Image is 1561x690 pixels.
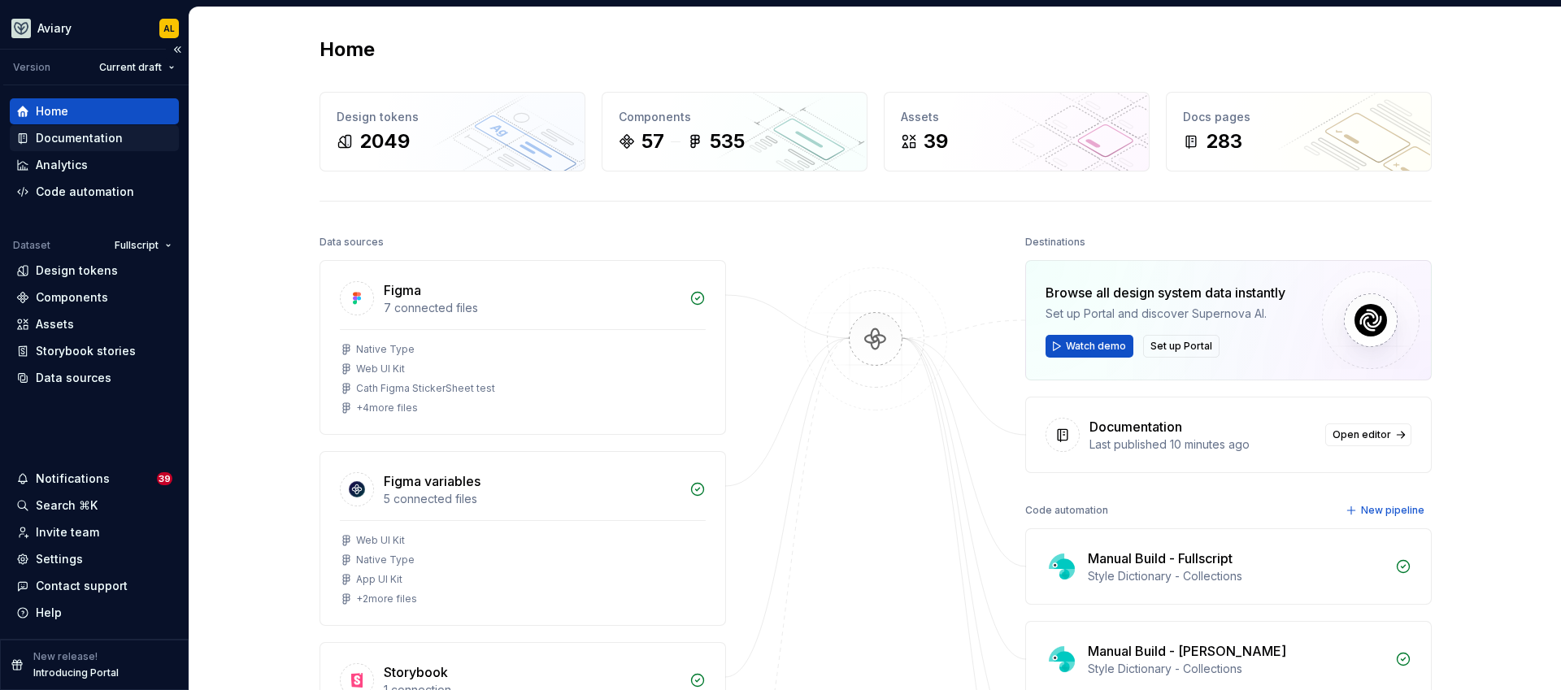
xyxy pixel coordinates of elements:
span: Open editor [1333,428,1391,441]
div: Data sources [36,370,111,386]
a: Docs pages283 [1166,92,1432,171]
a: Figma7 connected filesNative TypeWeb UI KitCath Figma StickerSheet test+4more files [320,260,726,435]
span: Set up Portal [1150,340,1212,353]
a: Components57535 [602,92,867,171]
div: Documentation [36,130,123,146]
div: Last published 10 minutes ago [1089,436,1315,453]
a: Open editor [1325,423,1411,446]
div: Native Type [356,553,415,566]
div: Web UI Kit [356,534,405,547]
a: Figma variables5 connected filesWeb UI KitNative TypeApp UI Kit+2more files [320,451,726,626]
div: Figma [384,280,421,300]
div: Assets [36,316,74,332]
button: Collapse sidebar [166,38,189,61]
a: Assets [10,311,179,337]
div: Invite team [36,524,99,540]
span: New pipeline [1361,504,1424,517]
a: Code automation [10,179,179,205]
div: Manual Build - Fullscript [1088,549,1233,568]
button: AviaryAL [3,11,185,46]
div: Data sources [320,231,384,254]
div: 7 connected files [384,300,680,316]
div: Settings [36,551,83,567]
div: Storybook stories [36,343,136,359]
div: Code automation [1025,499,1108,522]
div: 2049 [359,128,410,154]
div: Cath Figma StickerSheet test [356,382,495,395]
button: Search ⌘K [10,493,179,519]
div: Figma variables [384,471,480,491]
div: Help [36,605,62,621]
div: 283 [1206,128,1242,154]
a: Components [10,284,179,310]
div: Style Dictionary - Collections [1088,661,1385,677]
div: AL [163,22,175,35]
span: Current draft [99,61,162,74]
div: Dataset [13,239,50,252]
a: Design tokens2049 [320,92,585,171]
div: Manual Build - [PERSON_NAME] [1088,641,1286,661]
div: Code automation [36,184,134,200]
div: Version [13,61,50,74]
button: Notifications39 [10,466,179,492]
button: Current draft [92,56,182,79]
div: Aviary [37,20,72,37]
div: 535 [710,128,745,154]
div: Analytics [36,157,88,173]
button: Watch demo [1046,335,1133,358]
div: 57 [641,128,664,154]
img: 256e2c79-9abd-4d59-8978-03feab5a3943.png [11,19,31,38]
button: Fullscript [107,234,179,257]
div: + 4 more files [356,401,418,414]
button: Set up Portal [1143,335,1220,358]
div: Design tokens [36,263,118,279]
span: 39 [157,472,172,485]
div: + 2 more files [356,592,417,605]
div: 5 connected files [384,491,680,507]
div: Native Type [356,343,415,356]
div: 39 [924,128,948,154]
div: Home [36,103,68,119]
p: New release! [33,650,98,663]
div: Destinations [1025,231,1085,254]
span: Watch demo [1066,340,1126,353]
div: Style Dictionary - Collections [1088,568,1385,584]
div: Documentation [1089,417,1182,436]
div: Docs pages [1183,109,1415,125]
div: Notifications [36,471,110,487]
a: Data sources [10,365,179,391]
div: Search ⌘K [36,497,98,514]
a: Design tokens [10,258,179,284]
a: Invite team [10,519,179,545]
div: Components [619,109,850,125]
div: Contact support [36,578,128,594]
div: Components [36,289,108,306]
button: Help [10,600,179,626]
a: Home [10,98,179,124]
button: New pipeline [1341,499,1432,522]
div: Set up Portal and discover Supernova AI. [1046,306,1285,322]
p: Introducing Portal [33,666,119,679]
div: Design tokens [337,109,568,125]
a: Settings [10,546,179,572]
div: Browse all design system data instantly [1046,283,1285,302]
div: Storybook [384,662,448,682]
a: Storybook stories [10,338,179,364]
span: Fullscript [115,239,159,252]
a: Analytics [10,152,179,178]
div: Assets [901,109,1133,125]
div: Web UI Kit [356,362,405,375]
a: Assets39 [884,92,1150,171]
a: Documentation [10,125,179,151]
button: Contact support [10,573,179,599]
div: App UI Kit [356,573,402,586]
h2: Home [320,37,375,63]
